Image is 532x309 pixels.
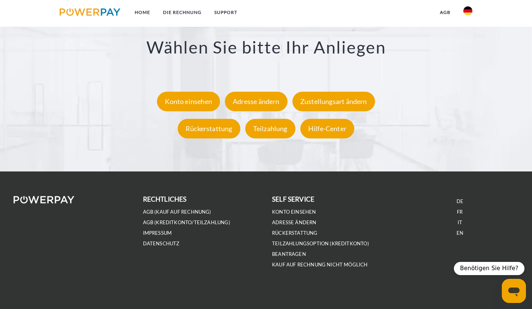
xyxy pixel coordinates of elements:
[298,124,356,133] a: Hilfe-Center
[143,240,180,247] a: DATENSCHUTZ
[434,6,457,19] a: agb
[223,97,289,106] a: Adresse ändern
[292,92,375,111] div: Zustellungsart ändern
[155,97,222,106] a: Konto einsehen
[178,119,240,138] div: Rückerstattung
[458,219,462,226] a: IT
[14,196,74,203] img: logo-powerpay-white.svg
[454,262,524,275] div: Benötigen Sie Hilfe?
[245,119,295,138] div: Teilzahlung
[36,37,496,58] h3: Wählen Sie bitte Ihr Anliegen
[300,119,354,138] div: Hilfe-Center
[291,97,377,106] a: Zustellungsart ändern
[463,6,472,15] img: de
[457,230,463,236] a: EN
[143,230,172,236] a: IMPRESSUM
[272,195,314,203] b: self service
[157,92,220,111] div: Konto einsehen
[208,6,244,19] a: SUPPORT
[143,209,211,215] a: AGB (Kauf auf Rechnung)
[60,8,120,16] img: logo-powerpay.svg
[225,92,288,111] div: Adresse ändern
[143,195,187,203] b: rechtliches
[272,262,368,268] a: Kauf auf Rechnung nicht möglich
[272,240,369,257] a: Teilzahlungsoption (KREDITKONTO) beantragen
[128,6,157,19] a: Home
[272,209,316,215] a: Konto einsehen
[143,219,230,226] a: AGB (Kreditkonto/Teilzahlung)
[243,124,297,133] a: Teilzahlung
[502,279,526,303] iframe: Schaltfläche zum Öffnen des Messaging-Fensters; Konversation läuft
[457,198,463,205] a: DE
[176,124,242,133] a: Rückerstattung
[272,219,317,226] a: Adresse ändern
[272,230,318,236] a: Rückerstattung
[157,6,208,19] a: DIE RECHNUNG
[457,209,463,215] a: FR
